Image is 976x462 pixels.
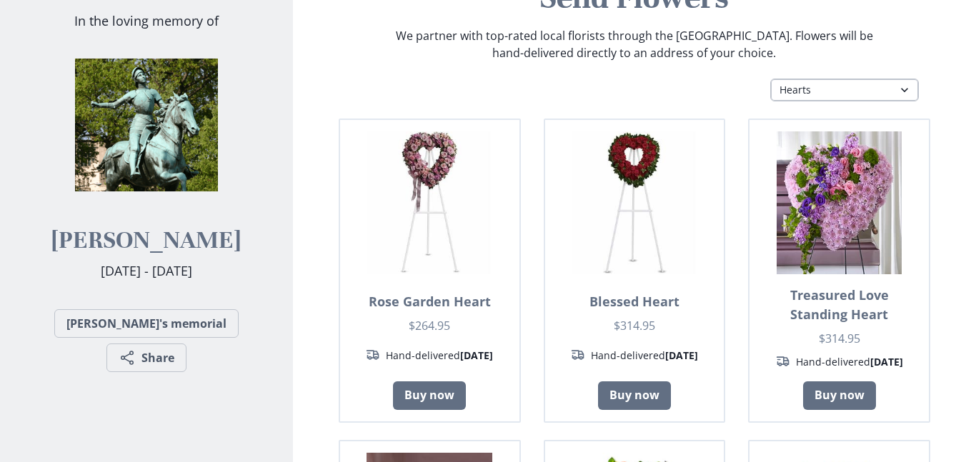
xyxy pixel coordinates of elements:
p: We partner with top-rated local florists through the [GEOGRAPHIC_DATA]. Flowers will be hand-deli... [394,27,875,61]
a: Buy now [393,381,466,410]
a: [PERSON_NAME]'s memorial [54,309,239,338]
button: Share [106,343,186,372]
select: Category filter [770,79,919,101]
a: Buy now [803,381,876,410]
p: In the loving memory of [74,11,219,31]
h2: [PERSON_NAME] [51,225,241,256]
a: Buy now [598,381,671,410]
span: [DATE] - [DATE] [101,262,192,279]
img: Joan [75,54,218,196]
